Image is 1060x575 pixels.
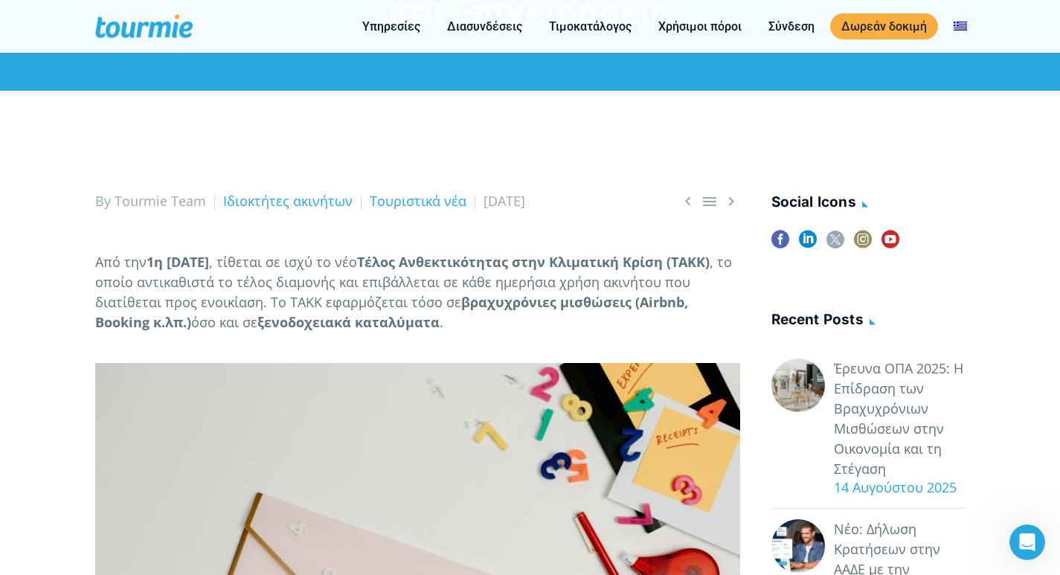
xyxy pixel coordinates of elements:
[95,253,147,271] span: Από την
[436,17,533,36] a: Διασυνδέσεις
[679,192,697,211] span: Previous post
[722,192,740,211] a: 
[191,313,257,331] span: όσο και σε
[357,253,710,271] b: Τέλος Ανθεκτικότητας στην Κλιματική Κρίση (ΤΑΚΚ)
[209,253,357,271] span: , τίθεται σε ισχύ το νέο
[825,478,966,498] div: 14 Αυγούστου 2025
[722,192,740,211] span: Next post
[679,192,697,211] a: 
[370,192,466,210] a: Τουριστικά νέα
[854,231,872,258] a: instagram
[830,13,938,39] a: Δωρεάν δοκιμή
[771,231,789,258] a: facebook
[147,253,209,271] b: 1η [DATE]
[826,231,844,258] a: twitter
[771,309,966,333] h4: Recent posts
[881,231,899,258] a: youtube
[757,17,826,36] a: Σύνδεση
[701,192,719,211] a: 
[95,253,732,311] span: , το οποίο αντικαθιστά το τέλος διαμονής και επιβάλλεται σε κάθε ημερήσια χρήση ακινήτου που διατ...
[538,17,643,36] a: Τιμοκατάλογος
[351,17,431,36] a: Υπηρεσίες
[223,192,353,210] a: Ιδιοκτήτες ακινήτων
[834,359,966,479] a: Έρευνα ΟΠΑ 2025: Η Επίδραση των Βραχυχρόνιων Μισθώσεων στην Οικονομία και τη Στέγαση
[647,17,753,36] a: Χρήσιμοι πόροι
[440,313,443,331] span: .
[771,191,966,216] h4: social icons
[95,192,206,210] span: By Tourmie Team
[799,231,817,258] a: linkedin
[1009,524,1045,560] iframe: Intercom live chat
[257,313,440,331] b: ξενοδοχειακά καταλύματα
[484,192,525,210] span: [DATE]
